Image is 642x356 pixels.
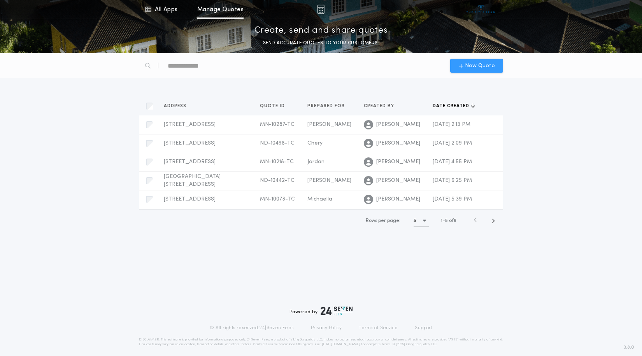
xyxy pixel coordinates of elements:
[376,195,420,203] span: [PERSON_NAME]
[289,306,353,316] div: Powered by
[433,159,472,165] span: [DATE] 4:55 PM
[322,343,360,346] a: [URL][DOMAIN_NAME]
[307,196,332,202] span: Michaella
[260,140,295,146] span: ND-10498-TC
[260,196,295,202] span: MN-10073-TC
[366,218,400,223] span: Rows per page:
[164,174,221,187] span: [GEOGRAPHIC_DATA][STREET_ADDRESS]
[254,24,388,37] p: Create, send and share quotes
[307,122,351,127] span: [PERSON_NAME]
[210,325,294,331] p: © All rights reserved. 24|Seven Fees
[376,140,420,147] span: [PERSON_NAME]
[433,140,472,146] span: [DATE] 2:09 PM
[307,159,325,165] span: Jordan
[307,178,351,183] span: [PERSON_NAME]
[433,103,471,109] span: Date created
[433,122,470,127] span: [DATE] 2:13 PM
[414,215,429,227] button: 5
[376,158,420,166] span: [PERSON_NAME]
[164,103,188,109] span: Address
[376,121,420,129] span: [PERSON_NAME]
[376,177,420,185] span: [PERSON_NAME]
[164,102,192,110] button: Address
[465,62,495,70] span: New Quote
[359,325,398,331] a: Terms of Service
[260,102,291,110] button: Quote ID
[263,39,379,47] p: SEND ACCURATE QUOTES TO YOUR CUSTOMERS.
[415,325,432,331] a: Support
[317,5,325,14] img: img
[260,178,295,183] span: ND-10442-TC
[260,103,286,109] span: Quote ID
[441,218,442,223] span: 1
[164,140,216,146] span: [STREET_ADDRESS]
[307,103,346,109] span: Prepared for
[624,344,634,351] span: 3.8.0
[364,103,396,109] span: Created by
[260,159,294,165] span: MN-10218-TC
[164,159,216,165] span: [STREET_ADDRESS]
[321,306,353,316] img: logo
[467,5,496,13] img: vs-icon
[433,102,475,110] button: Date created
[433,178,472,183] span: [DATE] 6:25 PM
[445,218,448,223] span: 5
[450,59,503,73] button: New Quote
[433,196,472,202] span: [DATE] 5:39 PM
[311,325,342,331] a: Privacy Policy
[164,122,216,127] span: [STREET_ADDRESS]
[307,140,323,146] span: Chery
[364,102,400,110] button: Created by
[414,217,416,225] h1: 5
[449,217,456,224] span: of 6
[164,196,216,202] span: [STREET_ADDRESS]
[139,337,503,347] p: DISCLAIMER: This estimate is provided for informational purposes only. 24|Seven Fees, a product o...
[260,122,295,127] span: MN-10287-TC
